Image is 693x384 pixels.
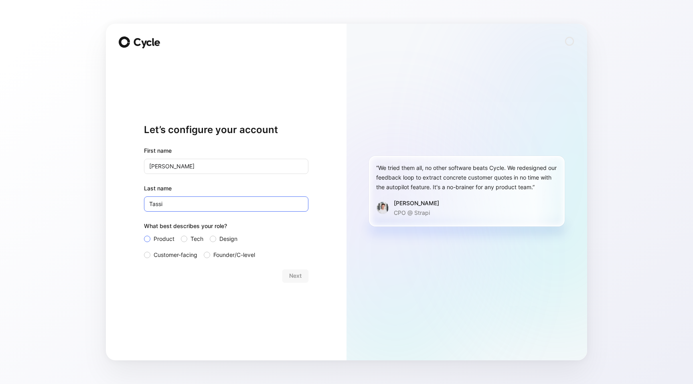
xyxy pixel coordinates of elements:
p: CPO @ Strapi [394,208,439,218]
div: [PERSON_NAME] [394,198,439,208]
span: Product [154,234,174,244]
input: John [144,159,308,174]
input: Doe [144,196,308,212]
div: “We tried them all, no other software beats Cycle. We redesigned our feedback loop to extract con... [376,163,557,192]
span: Founder/C-level [213,250,255,260]
label: Last name [144,184,308,193]
span: Customer-facing [154,250,197,260]
div: First name [144,146,308,156]
div: What best describes your role? [144,221,308,234]
span: Tech [190,234,203,244]
h1: Let’s configure your account [144,123,308,136]
span: Design [219,234,237,244]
